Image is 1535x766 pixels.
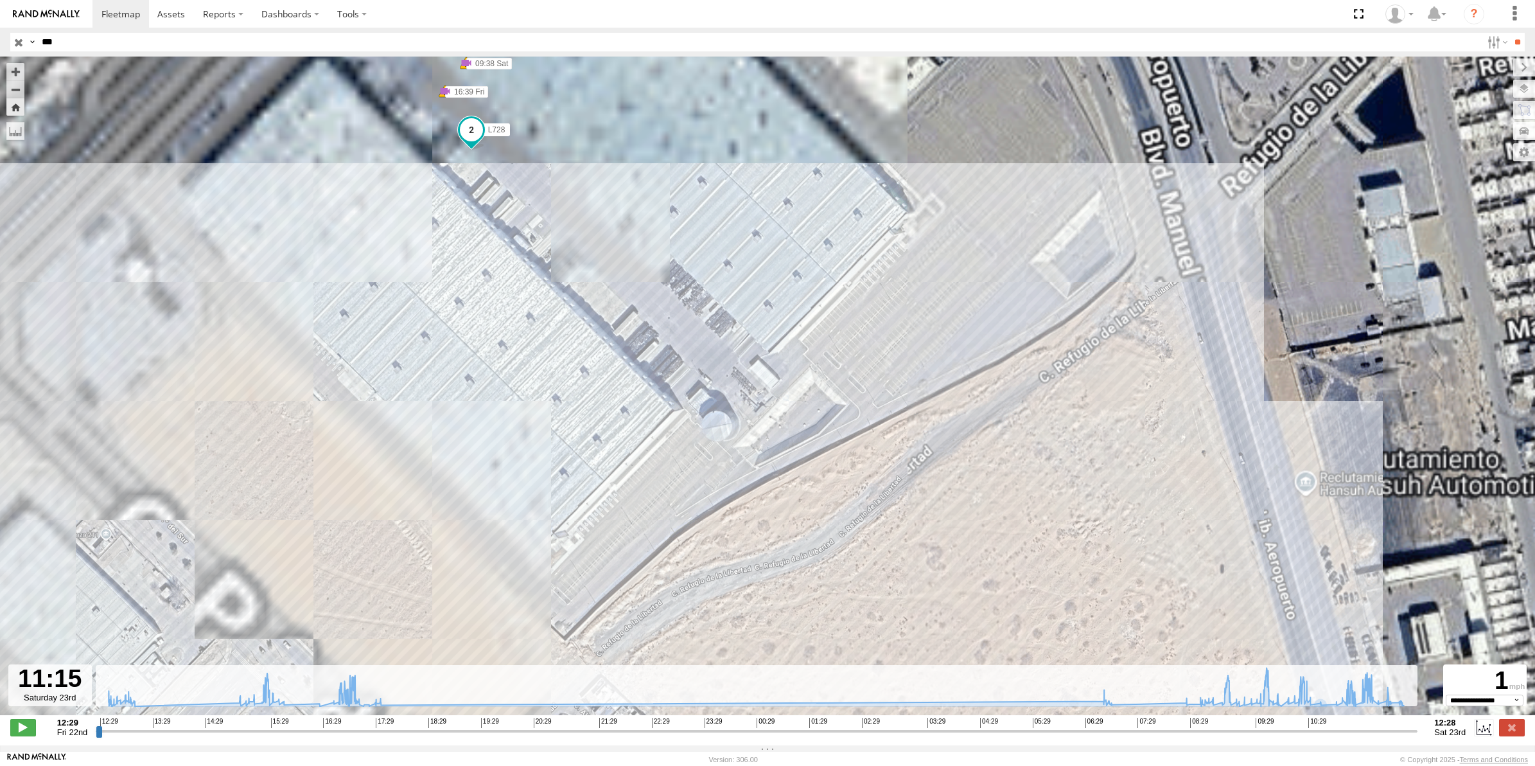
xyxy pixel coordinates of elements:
div: © Copyright 2025 - [1400,756,1528,763]
div: Roberto Garcia [1381,4,1418,24]
span: 20:29 [534,718,552,728]
strong: 12:28 [1434,718,1466,727]
label: 09:38 Sat [466,58,512,69]
span: 22:29 [652,718,670,728]
span: 01:29 [809,718,827,728]
button: Zoom out [6,80,24,98]
span: Sat 23rd Aug 2025 [1434,727,1466,737]
label: Close [1499,719,1525,736]
span: 18:29 [428,718,446,728]
span: 17:29 [376,718,394,728]
span: 05:29 [1033,718,1051,728]
div: 1 [1445,666,1525,695]
span: Fri 22nd Aug 2025 [57,727,88,737]
label: Map Settings [1513,143,1535,161]
span: 23:29 [705,718,723,728]
span: 07:29 [1137,718,1155,728]
button: Zoom in [6,63,24,80]
a: Terms and Conditions [1460,756,1528,763]
img: rand-logo.svg [13,10,80,19]
label: Search Query [27,33,37,51]
label: Measure [6,122,24,140]
span: 10:29 [1308,718,1326,728]
label: 16:39 Fri [445,86,488,98]
span: L728 [488,125,505,134]
span: 04:29 [980,718,998,728]
a: Visit our Website [7,753,66,766]
span: 19:29 [481,718,499,728]
span: 21:29 [599,718,617,728]
span: 06:29 [1085,718,1103,728]
label: Play/Stop [10,719,36,736]
span: 00:29 [757,718,775,728]
span: 09:29 [1256,718,1274,728]
span: 14:29 [205,718,223,728]
span: 08:29 [1190,718,1208,728]
span: 12:29 [100,718,118,728]
span: 15:29 [271,718,289,728]
i: ? [1464,4,1484,24]
label: Search Filter Options [1482,33,1510,51]
div: Version: 306.00 [709,756,758,763]
span: 16:29 [323,718,341,728]
span: 13:29 [153,718,171,728]
button: Zoom Home [6,98,24,116]
span: 02:29 [862,718,880,728]
strong: 12:29 [57,718,88,727]
span: 03:29 [927,718,945,728]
